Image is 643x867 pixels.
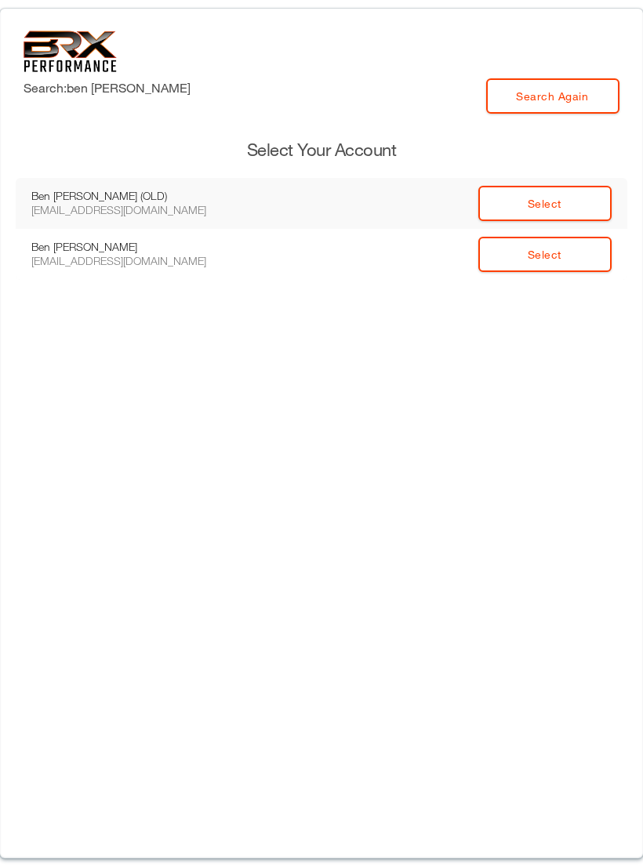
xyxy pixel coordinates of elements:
div: [EMAIL_ADDRESS][DOMAIN_NAME] [31,254,243,268]
div: [EMAIL_ADDRESS][DOMAIN_NAME] [31,203,243,217]
div: Ben [PERSON_NAME] (OLD) [31,189,243,203]
img: 6f7da32581c89ca25d665dc3aae533e4f14fe3ef_original.svg [24,31,117,72]
a: Search Again [486,78,619,114]
a: Select [478,237,612,272]
div: Ben [PERSON_NAME] [31,240,243,254]
a: Select [478,186,612,221]
label: Search: ben [PERSON_NAME] [24,78,191,97]
h3: Select Your Account [16,138,627,162]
